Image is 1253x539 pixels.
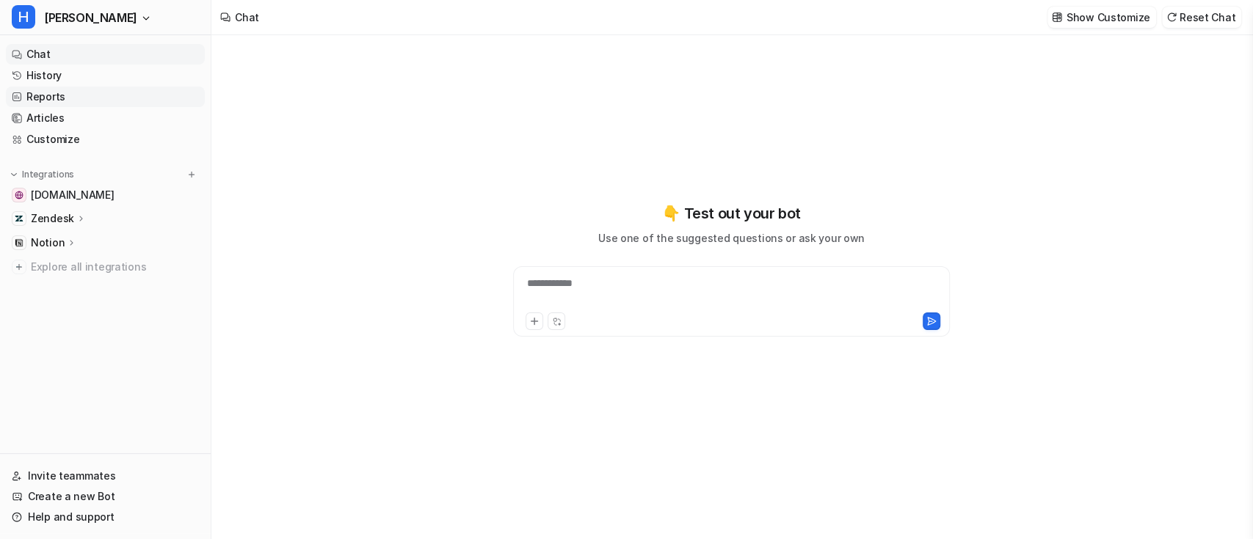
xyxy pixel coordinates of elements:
a: Help and support [6,507,205,527]
span: [DOMAIN_NAME] [31,188,114,202]
p: Integrations [22,169,74,180]
p: Use one of the suggested questions or ask your own [598,230,865,246]
a: Reports [6,87,205,107]
a: Explore all integrations [6,257,205,277]
a: Create a new Bot [6,486,205,507]
img: menu_add.svg [186,169,197,180]
button: Reset Chat [1162,7,1241,28]
p: Zendesk [31,211,74,226]
button: Show Customize [1047,7,1156,28]
p: Notion [31,235,65,250]
a: swyfthome.com[DOMAIN_NAME] [6,185,205,205]
img: explore all integrations [12,260,26,274]
a: History [6,65,205,86]
img: Notion [15,238,23,247]
img: reset [1166,12,1177,23]
a: Invite teammates [6,466,205,486]
img: Zendesk [15,214,23,223]
p: Show Customize [1067,10,1150,25]
p: 👇 Test out your bot [662,202,800,224]
button: Integrations [6,167,79,182]
span: Explore all integrations [31,255,199,279]
img: swyfthome.com [15,191,23,199]
a: Chat [6,44,205,65]
div: Chat [235,10,259,25]
span: [PERSON_NAME] [44,7,137,28]
img: expand menu [9,169,19,180]
img: customize [1052,12,1062,23]
span: H [12,5,35,29]
a: Articles [6,108,205,128]
a: Customize [6,129,205,150]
